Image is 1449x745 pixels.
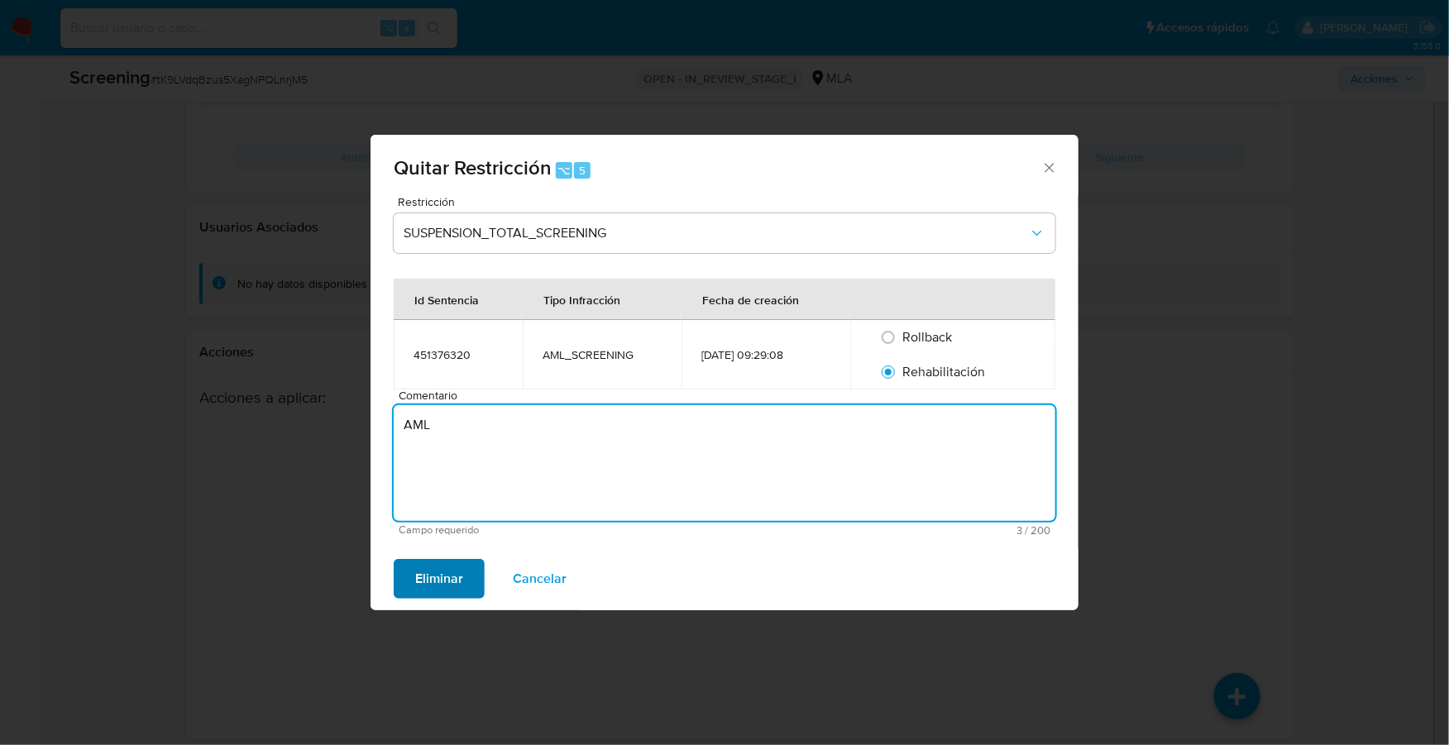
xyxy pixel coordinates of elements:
[513,561,567,597] span: Cancelar
[414,347,503,362] div: 451376320
[543,347,662,362] div: AML_SCREENING
[903,327,953,346] span: Rollback
[395,279,499,319] div: Id Sentencia
[701,347,830,362] div: [DATE] 09:29:08
[524,279,640,319] div: Tipo Infracción
[394,153,552,182] span: Quitar Restricción
[579,163,586,179] span: 5
[394,213,1055,253] button: Restriction
[415,561,463,597] span: Eliminar
[399,524,724,536] span: Campo requerido
[394,559,485,599] button: Eliminar
[903,362,986,381] span: Rehabilitación
[394,405,1055,521] textarea: AML
[398,196,1059,208] span: Restricción
[1041,160,1056,174] button: Cerrar ventana
[682,279,819,319] div: Fecha de creación
[491,559,588,599] button: Cancelar
[557,163,570,179] span: ⌥
[724,525,1050,536] span: Máximo 200 caracteres
[399,389,1060,402] span: Comentario
[404,225,1029,241] span: SUSPENSION_TOTAL_SCREENING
